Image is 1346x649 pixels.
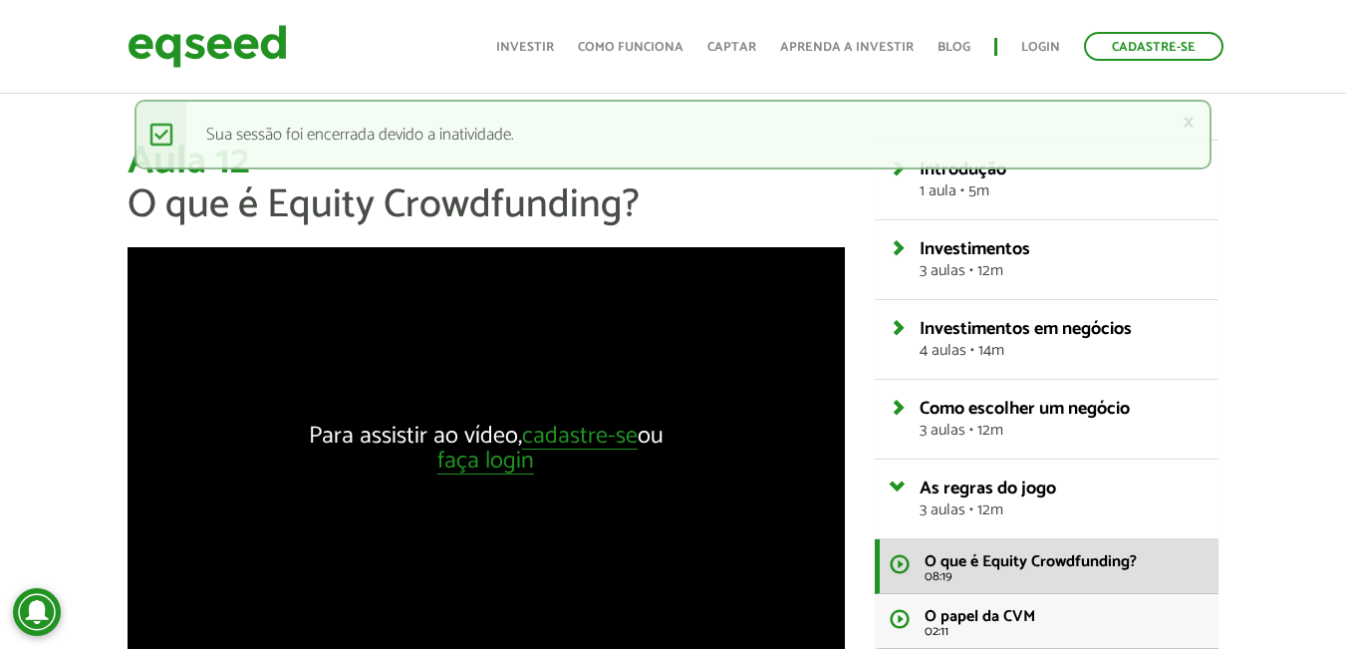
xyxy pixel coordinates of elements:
span: O que é Equity Crowdfunding? [128,172,640,238]
a: As regras do jogo3 aulas • 12m [920,480,1204,518]
a: Investimentos em negócios4 aulas • 14m [920,320,1204,359]
span: 3 aulas • 12m [920,263,1204,279]
a: Introdução1 aula • 5m [920,161,1204,199]
a: cadastre-se [522,425,638,450]
a: × [1183,112,1195,133]
a: O papel da CVM 02:11 [875,594,1218,649]
span: 3 aulas • 12m [920,502,1204,518]
img: EqSeed [128,20,287,73]
a: Login [1021,41,1060,54]
span: As regras do jogo [920,474,1056,503]
span: 3 aulas • 12m [920,423,1204,439]
span: O que é Equity Crowdfunding? [925,548,1137,575]
span: 02:11 [925,625,1204,638]
a: Cadastre-se [1084,32,1223,61]
a: Investir [496,41,554,54]
a: Blog [938,41,970,54]
a: Aprenda a investir [780,41,914,54]
a: Investimentos3 aulas • 12m [920,240,1204,279]
a: Como escolher um negócio3 aulas • 12m [920,400,1204,439]
a: faça login [437,450,534,475]
span: Como escolher um negócio [920,394,1130,424]
a: Como funciona [578,41,683,54]
span: O papel da CVM [925,603,1035,630]
span: 1 aula • 5m [920,183,1204,199]
span: 4 aulas • 14m [920,343,1204,359]
a: O que é Equity Crowdfunding? 08:19 [875,539,1218,594]
div: Para assistir ao vídeo, ou [307,425,666,475]
span: Aula 12 [128,129,249,194]
div: Sua sessão foi encerrada devido a inatividade. [135,100,1211,169]
span: 08:19 [925,570,1204,583]
span: Investimentos em negócios [920,314,1132,344]
a: Captar [707,41,756,54]
span: Investimentos [920,234,1030,264]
